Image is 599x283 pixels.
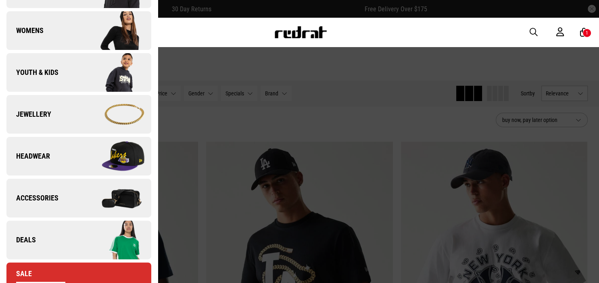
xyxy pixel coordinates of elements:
[6,109,51,119] span: Jewellery
[6,95,151,134] a: Jewellery Company
[274,26,327,38] img: Redrat logo
[6,3,31,27] button: Open LiveChat chat widget
[6,269,32,279] span: Sale
[6,26,44,35] span: Womens
[6,53,151,92] a: Youth & Kids Company
[79,220,151,260] img: Company
[6,235,36,245] span: Deals
[6,68,58,77] span: Youth & Kids
[6,179,151,217] a: Accessories Company
[580,28,588,37] a: 1
[79,94,151,134] img: Company
[79,10,151,51] img: Company
[79,136,151,176] img: Company
[6,11,151,50] a: Womens Company
[6,193,58,203] span: Accessories
[586,30,588,36] div: 1
[6,221,151,259] a: Deals Company
[79,178,151,218] img: Company
[79,52,151,93] img: Company
[6,137,151,176] a: Headwear Company
[6,151,50,161] span: Headwear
